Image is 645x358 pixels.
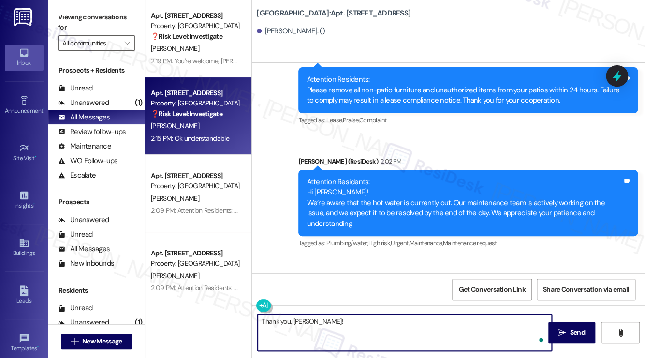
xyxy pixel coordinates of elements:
[151,44,199,53] span: [PERSON_NAME]
[257,8,410,18] b: [GEOGRAPHIC_DATA]: Apt. [STREET_ADDRESS]
[33,201,35,208] span: •
[151,88,240,98] div: Apt. [STREET_ADDRESS]
[5,235,44,261] a: Buildings
[5,140,44,166] a: Site Visit •
[62,35,119,51] input: All communities
[307,177,622,229] div: Attention Residents: Hi [PERSON_NAME]! We’re aware that the hot water is currently out. Our maint...
[43,106,44,113] span: •
[132,315,145,330] div: (1)
[151,248,240,258] div: Apt. [STREET_ADDRESS]
[548,322,595,343] button: Send
[58,112,110,122] div: All Messages
[452,279,531,300] button: Get Conversation Link
[458,284,525,295] span: Get Conversation Link
[58,127,126,137] div: Review follow-ups
[151,109,222,118] strong: ❓ Risk Level: Investigate
[342,116,359,124] span: Praise ,
[151,32,222,41] strong: ❓ Risk Level: Investigate
[132,95,145,110] div: (1)
[151,134,229,143] div: 2:15 PM: Ok understandable
[35,153,36,160] span: •
[61,334,132,349] button: New Message
[151,21,240,31] div: Property: [GEOGRAPHIC_DATA]
[151,171,240,181] div: Apt. [STREET_ADDRESS]
[151,194,199,203] span: [PERSON_NAME]
[37,343,39,350] span: •
[378,156,401,166] div: 2:02 PM
[82,336,122,346] span: New Message
[298,113,638,127] div: Tagged as:
[48,285,145,296] div: Residents
[326,239,368,247] span: Plumbing/water ,
[537,279,635,300] button: Share Conversation via email
[368,239,391,247] span: High risk ,
[5,283,44,309] a: Leads
[151,271,199,280] span: [PERSON_NAME]
[58,170,96,180] div: Escalate
[58,244,110,254] div: All Messages
[124,39,130,47] i: 
[151,57,492,65] div: 2:19 PM: You're welcome, [PERSON_NAME]! Should you have any questions or concerns, please don't h...
[410,239,443,247] span: Maintenance ,
[570,328,585,338] span: Send
[48,197,145,207] div: Prospects
[298,236,638,250] div: Tagged as:
[5,187,44,213] a: Insights •
[71,338,78,345] i: 
[58,83,93,93] div: Unread
[258,314,552,351] textarea: To enrich screen reader interactions, please activate Accessibility in Grammarly extension settings
[616,329,624,337] i: 
[58,258,114,268] div: New Inbounds
[58,98,109,108] div: Unanswered
[151,181,240,191] div: Property: [GEOGRAPHIC_DATA]
[58,303,93,313] div: Unread
[391,239,409,247] span: Urgent ,
[257,26,325,36] div: [PERSON_NAME]. ()
[58,215,109,225] div: Unanswered
[307,75,622,105] div: Attention Residents: Please remove all non-patio furniture and unauthorized items from your patio...
[326,116,342,124] span: Lease ,
[543,284,629,295] span: Share Conversation via email
[5,330,44,356] a: Templates •
[151,121,199,130] span: [PERSON_NAME]
[58,141,111,151] div: Maintenance
[359,116,386,124] span: Complaint
[5,45,44,71] a: Inbox
[151,11,240,21] div: Apt. [STREET_ADDRESS]
[58,156,117,166] div: WO Follow-ups
[58,317,109,328] div: Unanswered
[48,65,145,75] div: Prospects + Residents
[298,156,638,170] div: [PERSON_NAME] (ResiDesk)
[58,10,135,35] label: Viewing conversations for
[14,8,34,26] img: ResiDesk Logo
[151,98,240,108] div: Property: [GEOGRAPHIC_DATA]
[558,329,566,337] i: 
[58,229,93,239] div: Unread
[443,239,497,247] span: Maintenance request
[151,258,240,268] div: Property: [GEOGRAPHIC_DATA]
